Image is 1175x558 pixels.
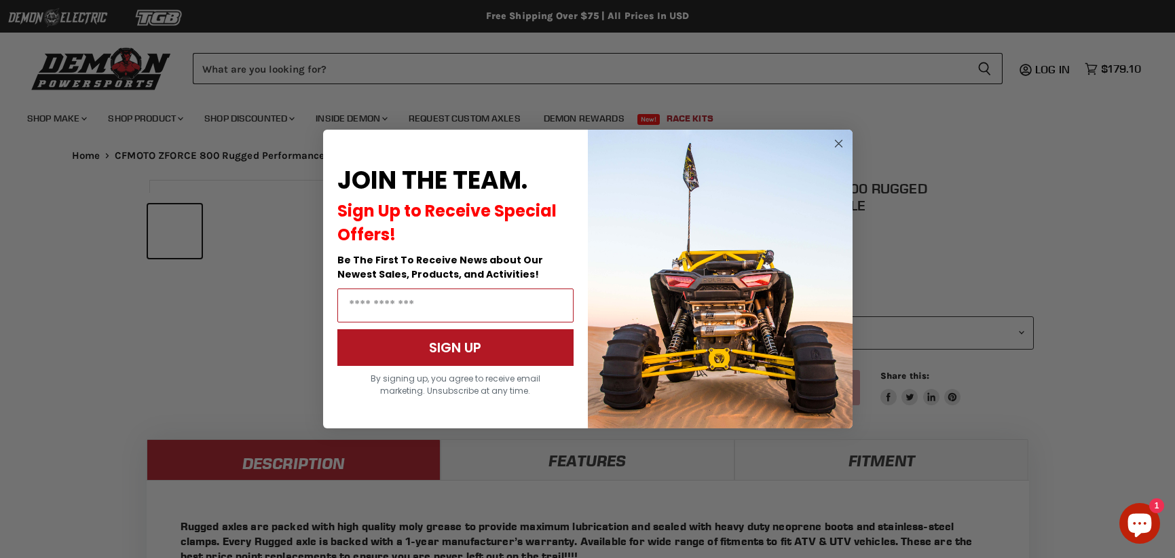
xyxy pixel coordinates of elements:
inbox-online-store-chat: Shopify online store chat [1115,503,1164,547]
span: Sign Up to Receive Special Offers! [337,200,557,246]
button: SIGN UP [337,329,574,366]
button: Close dialog [830,135,847,152]
span: JOIN THE TEAM. [337,163,527,198]
img: a9095488-b6e7-41ba-879d-588abfab540b.jpeg [588,130,853,428]
span: By signing up, you agree to receive email marketing. Unsubscribe at any time. [371,373,540,396]
span: Be The First To Receive News about Our Newest Sales, Products, and Activities! [337,253,543,281]
input: Email Address [337,289,574,322]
